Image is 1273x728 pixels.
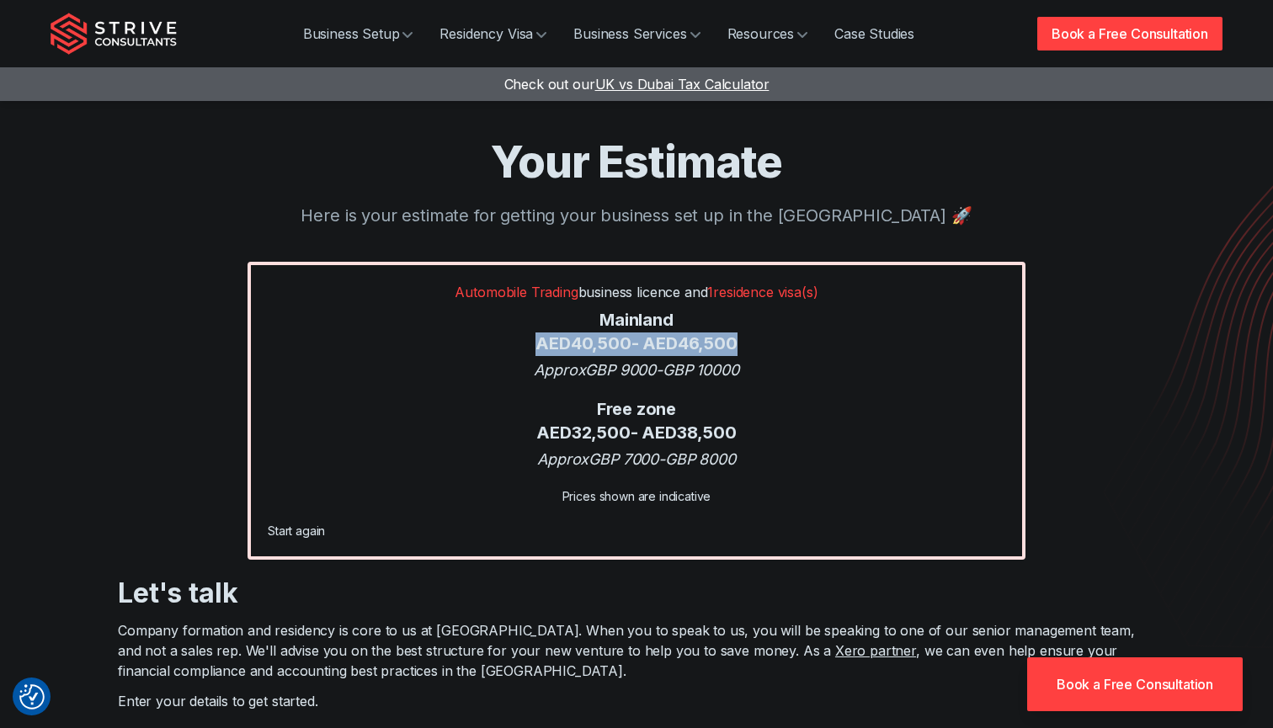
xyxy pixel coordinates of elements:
img: Strive Consultants [51,13,177,55]
a: Book a Free Consultation [1027,657,1243,711]
h3: Let's talk [118,577,1155,610]
p: Company formation and residency is core to us at [GEOGRAPHIC_DATA]. When you to speak to us, you ... [118,620,1155,681]
a: Book a Free Consultation [1037,17,1222,50]
div: Mainland AED 40,500 - AED 46,500 [268,309,1005,355]
img: Revisit consent button [19,684,45,709]
div: Approx GBP 7000 - GBP 8000 [268,448,1005,470]
p: Here is your estimate for getting your business set up in the [GEOGRAPHIC_DATA] 🚀 [51,203,1222,228]
p: Enter your details to get started. [118,691,1155,711]
a: Case Studies [821,17,928,50]
a: Business Services [560,17,713,50]
span: UK vs Dubai Tax Calculator [595,76,770,93]
a: Business Setup [290,17,427,50]
span: 1 residence visa(s) [707,284,818,300]
a: Xero partner [835,642,916,659]
a: Check out ourUK vs Dubai Tax Calculator [504,76,770,93]
div: Prices shown are indicative [268,487,1005,505]
span: Automobile Trading [455,284,578,300]
a: Resources [714,17,822,50]
a: Residency Visa [426,17,560,50]
p: business licence and [268,282,1005,302]
a: Start again [268,523,325,538]
h1: Your Estimate [51,135,1222,189]
button: Consent Preferences [19,684,45,709]
div: Free zone AED 32,500 - AED 38,500 [268,398,1005,444]
div: Approx GBP 9000 - GBP 10000 [268,359,1005,381]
